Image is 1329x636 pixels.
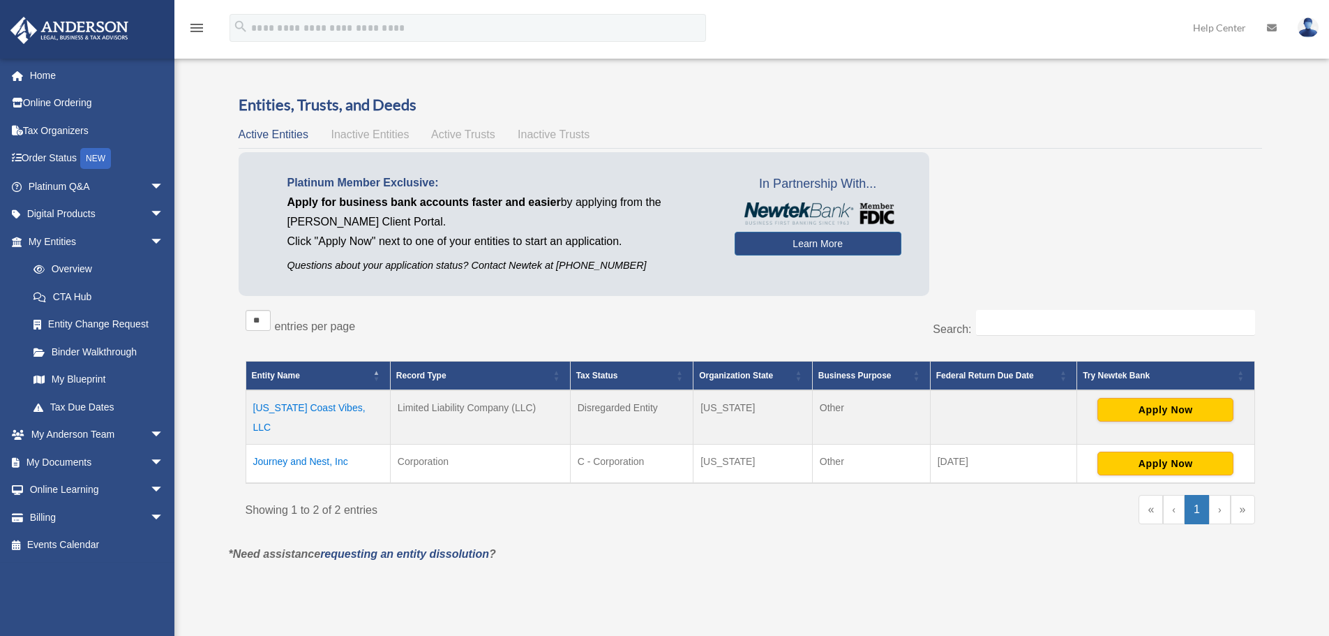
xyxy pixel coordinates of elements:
[576,371,618,380] span: Tax Status
[20,311,178,339] a: Entity Change Request
[812,390,930,445] td: Other
[1231,495,1255,524] a: Last
[570,362,693,391] th: Tax Status: Activate to sort
[1298,17,1319,38] img: User Pic
[518,128,590,140] span: Inactive Trusts
[20,393,178,421] a: Tax Due Dates
[20,283,178,311] a: CTA Hub
[150,503,178,532] span: arrow_drop_down
[390,390,570,445] td: Limited Liability Company (LLC)
[10,421,185,449] a: My Anderson Teamarrow_drop_down
[150,448,178,477] span: arrow_drop_down
[246,495,740,520] div: Showing 1 to 2 of 2 entries
[693,362,813,391] th: Organization State: Activate to sort
[570,445,693,484] td: C - Corporation
[812,362,930,391] th: Business Purpose: Activate to sort
[812,445,930,484] td: Other
[1163,495,1185,524] a: Previous
[150,200,178,229] span: arrow_drop_down
[287,232,714,251] p: Click "Apply Now" next to one of your entities to start an application.
[1139,495,1163,524] a: First
[693,445,813,484] td: [US_STATE]
[287,193,714,232] p: by applying from the [PERSON_NAME] Client Portal.
[390,445,570,484] td: Corporation
[742,202,894,225] img: NewtekBankLogoSM.png
[10,89,185,117] a: Online Ordering
[10,61,185,89] a: Home
[150,172,178,201] span: arrow_drop_down
[20,366,178,394] a: My Blueprint
[188,24,205,36] a: menu
[936,371,1034,380] span: Federal Return Due Date
[20,256,171,283] a: Overview
[735,232,901,256] a: Learn More
[431,128,495,140] span: Active Trusts
[150,476,178,505] span: arrow_drop_down
[331,128,409,140] span: Inactive Entities
[287,173,714,193] p: Platinum Member Exclusive:
[246,445,390,484] td: Journey and Nest, Inc
[930,445,1076,484] td: [DATE]
[10,117,185,145] a: Tax Organizers
[735,173,901,195] span: In Partnership With...
[930,362,1076,391] th: Federal Return Due Date: Activate to sort
[233,19,248,34] i: search
[320,548,489,560] a: requesting an entity dissolution
[10,200,185,228] a: Digital Productsarrow_drop_down
[1077,362,1254,391] th: Try Newtek Bank : Activate to sort
[933,323,971,335] label: Search:
[818,371,892,380] span: Business Purpose
[570,390,693,445] td: Disregarded Entity
[1185,495,1209,524] a: 1
[390,362,570,391] th: Record Type: Activate to sort
[396,371,446,380] span: Record Type
[20,338,178,366] a: Binder Walkthrough
[10,476,185,504] a: Online Learningarrow_drop_down
[699,371,773,380] span: Organization State
[1097,452,1233,475] button: Apply Now
[1097,398,1233,422] button: Apply Now
[10,503,185,531] a: Billingarrow_drop_down
[252,371,300,380] span: Entity Name
[246,362,390,391] th: Entity Name: Activate to invert sorting
[10,531,185,559] a: Events Calendar
[10,228,178,256] a: My Entitiesarrow_drop_down
[239,128,308,140] span: Active Entities
[693,390,813,445] td: [US_STATE]
[150,421,178,450] span: arrow_drop_down
[150,228,178,256] span: arrow_drop_down
[80,148,111,169] div: NEW
[287,196,561,208] span: Apply for business bank accounts faster and easier
[10,145,185,173] a: Order StatusNEW
[275,320,356,332] label: entries per page
[1209,495,1231,524] a: Next
[1083,367,1233,384] div: Try Newtek Bank
[287,257,714,274] p: Questions about your application status? Contact Newtek at [PHONE_NUMBER]
[229,548,496,560] em: *Need assistance ?
[6,17,133,44] img: Anderson Advisors Platinum Portal
[10,448,185,476] a: My Documentsarrow_drop_down
[246,390,390,445] td: [US_STATE] Coast Vibes, LLC
[188,20,205,36] i: menu
[10,172,185,200] a: Platinum Q&Aarrow_drop_down
[239,94,1262,116] h3: Entities, Trusts, and Deeds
